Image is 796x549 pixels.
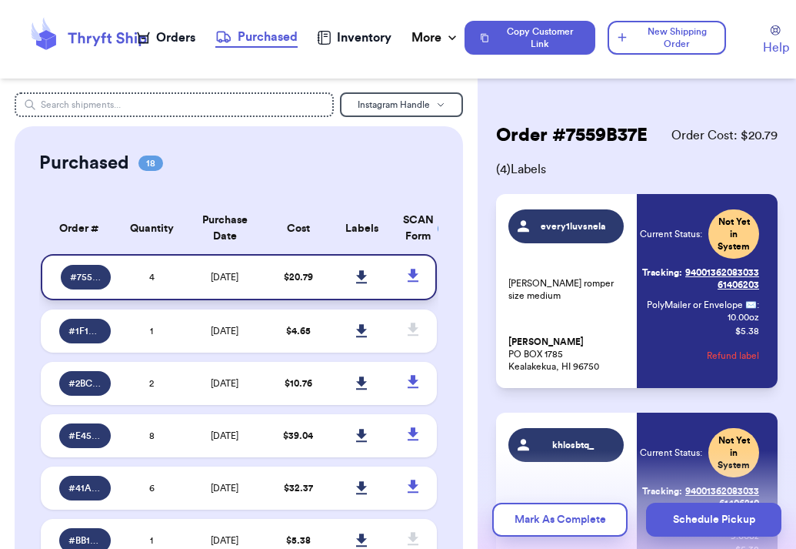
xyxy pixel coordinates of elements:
[70,271,102,283] span: # 7559B37E
[411,28,460,47] div: More
[642,485,682,497] span: Tracking:
[330,203,394,254] th: Labels
[267,203,331,254] th: Cost
[149,379,154,388] span: 2
[492,503,628,537] button: Mark As Complete
[211,379,238,388] span: [DATE]
[757,299,759,311] span: :
[608,21,726,55] button: New Shipping Order
[537,439,610,451] span: khlosbtq_
[150,536,153,545] span: 1
[283,431,313,440] span: $ 39.04
[671,126,778,145] span: Order Cost: $ 20.79
[640,228,702,240] span: Current Status:
[640,479,759,516] a: Tracking:9400136208303361406210
[728,311,759,323] span: 10.00 oz
[707,339,759,373] button: Refund label
[211,326,238,336] span: [DATE]
[285,379,312,388] span: $ 10.76
[150,326,153,336] span: 1
[15,92,335,117] input: Search shipments...
[211,431,238,440] span: [DATE]
[646,503,781,537] button: Schedule Pickup
[149,273,155,282] span: 4
[68,430,102,442] span: # E45F73A6
[647,300,757,310] span: PolyMailer or Envelope ✉️
[68,534,102,547] span: # BB1AA095
[718,216,750,253] span: Not Yet in System
[508,336,628,373] p: PO BOX 1785 Kealakekua, HI 96750
[211,484,238,493] span: [DATE]
[149,484,155,493] span: 6
[508,277,628,302] p: [PERSON_NAME] romper size medium
[286,536,311,545] span: $ 5.38
[149,431,155,440] span: 8
[465,21,595,55] button: Copy Customer Link
[215,28,298,48] a: Purchased
[317,28,391,47] a: Inventory
[68,482,102,494] span: # 41A1E855
[403,213,419,245] div: SCAN Form
[183,203,266,254] th: Purchase Date
[215,28,298,46] div: Purchased
[340,92,463,117] button: Instagram Handle
[211,536,238,545] span: [DATE]
[138,156,163,171] span: 18
[763,25,789,57] a: Help
[41,203,120,254] th: Order #
[642,266,682,279] span: Tracking:
[284,273,313,282] span: $ 20.79
[496,123,648,148] h2: Order # 7559B37E
[763,38,789,57] span: Help
[68,325,102,337] span: # 1F1B221E
[508,336,584,348] span: [PERSON_NAME]
[537,220,610,233] span: every1luvsnela
[68,377,102,390] span: # 2BC8C836
[496,160,778,179] span: ( 4 ) Labels
[211,273,238,282] span: [DATE]
[358,100,430,109] span: Instagram Handle
[284,484,313,493] span: $ 32.37
[735,325,759,337] p: $ 5.38
[137,28,195,47] a: Orders
[640,260,759,297] a: Tracking:9400136208303361406203
[640,447,702,459] span: Current Status:
[718,434,750,471] span: Not Yet in System
[120,203,184,254] th: Quantity
[286,326,311,336] span: $ 4.65
[39,151,129,176] h2: Purchased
